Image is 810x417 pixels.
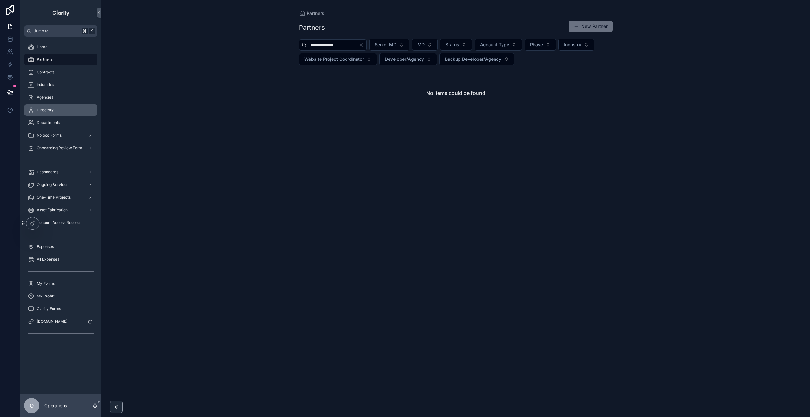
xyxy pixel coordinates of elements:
[24,130,97,141] a: Noloco Forms
[24,117,97,128] a: Departments
[440,39,472,51] button: Select Button
[379,53,437,65] button: Select Button
[24,54,97,65] a: Partners
[24,41,97,53] a: Home
[299,10,324,16] a: Partners
[34,28,79,34] span: Jump to...
[480,41,509,48] span: Account Type
[37,170,58,175] span: Dashboards
[24,66,97,78] a: Contracts
[24,217,97,228] a: Account Access Records
[385,56,424,62] span: Developer/Agency
[564,41,581,48] span: Industry
[369,39,409,51] button: Select Button
[37,120,60,125] span: Departments
[37,44,47,49] span: Home
[24,303,97,314] a: Clarity Forms
[37,95,53,100] span: Agencies
[37,146,82,151] span: Onboarding Review Form
[412,39,438,51] button: Select Button
[417,41,425,48] span: MD
[89,28,94,34] span: K
[475,39,522,51] button: Select Button
[24,290,97,302] a: My Profile
[52,8,70,18] img: App logo
[20,37,101,347] div: scrollable content
[44,402,67,409] p: Operations
[445,41,459,48] span: Status
[24,204,97,216] a: Asset Fabrication
[24,278,97,289] a: My Forms
[24,192,97,203] a: One-Time Projects
[30,402,34,409] span: O
[299,23,325,32] h1: Partners
[525,39,556,51] button: Select Button
[299,53,377,65] button: Select Button
[37,244,54,249] span: Expenses
[445,56,501,62] span: Backup Developer/Agency
[307,10,324,16] span: Partners
[37,208,68,213] span: Asset Fabrication
[24,166,97,178] a: Dashboards
[375,41,396,48] span: Senior MD
[37,257,59,262] span: All Expenses
[37,57,52,62] span: Partners
[359,42,366,47] button: Clear
[24,254,97,265] a: All Expenses
[37,182,68,187] span: Ongoing Services
[24,179,97,190] a: Ongoing Services
[304,56,364,62] span: Website Project Coordinator
[37,294,55,299] span: My Profile
[37,306,61,311] span: Clarity Forms
[530,41,543,48] span: Phase
[37,133,62,138] span: Noloco Forms
[569,21,613,32] button: New Partner
[37,195,71,200] span: One-Time Projects
[24,241,97,252] a: Expenses
[426,89,485,97] h2: No items could be found
[37,82,54,87] span: Industries
[24,79,97,90] a: Industries
[439,53,514,65] button: Select Button
[24,104,97,116] a: Directory
[24,92,97,103] a: Agencies
[24,142,97,154] a: Onboarding Review Form
[24,316,97,327] a: [DOMAIN_NAME]
[37,220,81,225] span: Account Access Records
[24,25,97,37] button: Jump to...K
[37,281,55,286] span: My Forms
[37,319,67,324] span: [DOMAIN_NAME]
[37,108,54,113] span: Directory
[37,70,54,75] span: Contracts
[558,39,594,51] button: Select Button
